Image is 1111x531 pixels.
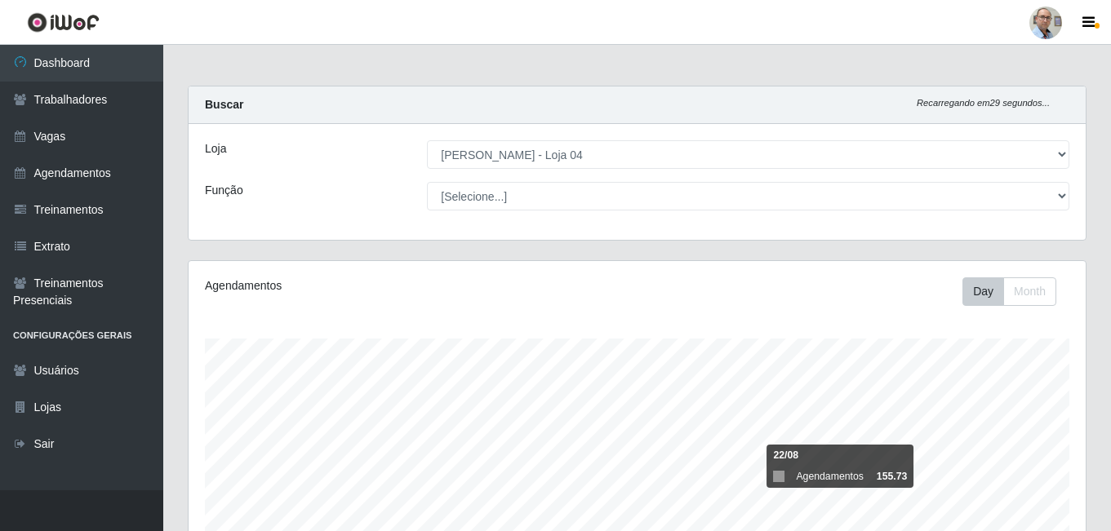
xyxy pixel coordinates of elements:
[27,12,100,33] img: CoreUI Logo
[962,277,1069,306] div: Toolbar with button groups
[962,277,1056,306] div: First group
[205,140,226,157] label: Loja
[205,277,551,294] div: Agendamentos
[962,277,1004,306] button: Day
[205,98,243,111] strong: Buscar
[1003,277,1056,306] button: Month
[205,182,243,199] label: Função
[917,98,1050,108] i: Recarregando em 29 segundos...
